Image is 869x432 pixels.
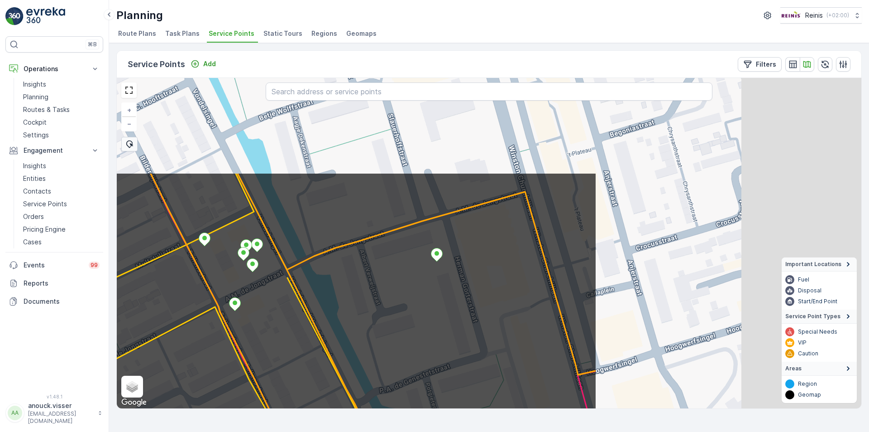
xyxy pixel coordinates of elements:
a: Planning [19,91,103,103]
summary: Service Point Types [782,310,857,324]
p: Reinis [805,11,823,20]
p: [EMAIL_ADDRESS][DOMAIN_NAME] [28,410,93,425]
p: Routes & Tasks [23,105,70,114]
a: Service Points [19,198,103,210]
span: Regions [311,29,337,38]
span: + [127,106,131,114]
img: logo [5,7,24,25]
span: v 1.48.1 [5,394,103,399]
button: Engagement [5,141,103,160]
button: Operations [5,60,103,78]
p: Region [798,380,817,388]
a: Zoom In [122,103,136,117]
button: Reinis(+02:00) [780,7,862,24]
p: Insights [23,161,46,170]
a: Settings [19,129,103,141]
span: Service Point Types [785,313,840,320]
p: ⌘B [88,41,97,48]
p: Add [203,59,216,68]
img: Reinis-Logo-Vrijstaand_Tekengebied-1-copy2_aBO4n7j.png [780,10,802,20]
a: Zoom Out [122,117,136,131]
p: Orders [23,212,44,221]
a: Open this area in Google Maps (opens a new window) [119,397,149,408]
a: Reports [5,274,103,292]
input: Search address or service points [266,83,712,101]
a: Orders [19,210,103,223]
span: Geomaps [346,29,377,38]
a: Contacts [19,185,103,198]
span: − [127,120,132,127]
p: Planning [116,8,163,23]
a: Documents [5,292,103,311]
p: anouck.visser [28,401,93,410]
a: Cases [19,236,103,248]
a: Cockpit [19,116,103,129]
p: Events [24,261,83,270]
p: Insights [23,80,46,89]
p: 99 [91,262,98,269]
p: Special Needs [798,328,837,335]
p: Documents [24,297,100,306]
p: Start/End Point [798,298,837,305]
span: Task Plans [165,29,200,38]
p: Geomap [798,391,821,398]
a: Insights [19,160,103,172]
span: Areas [785,365,802,372]
img: Google [119,397,149,408]
summary: Important Locations [782,257,857,272]
summary: Areas [782,362,857,376]
span: Route Plans [118,29,156,38]
p: Cockpit [23,118,47,127]
p: Reports [24,279,100,288]
p: Service Points [128,58,185,71]
span: Static Tours [263,29,302,38]
p: Fuel [798,276,809,283]
p: Pricing Engine [23,225,66,234]
div: Bulk Select [121,137,138,151]
span: Service Points [209,29,254,38]
p: Contacts [23,187,51,196]
p: ( +02:00 ) [826,12,849,19]
a: Routes & Tasks [19,103,103,116]
p: Settings [23,131,49,140]
p: Engagement [24,146,85,155]
p: Filters [756,60,776,69]
p: Caution [798,350,818,357]
p: VIP [798,339,807,346]
span: Important Locations [785,261,841,268]
div: AA [8,406,22,420]
p: Cases [23,238,42,247]
a: Layers [122,377,142,397]
p: Planning [23,92,48,102]
a: Events99 [5,256,103,274]
p: Entities [23,174,46,183]
p: Disposal [798,287,821,294]
button: AAanouck.visser[EMAIL_ADDRESS][DOMAIN_NAME] [5,401,103,425]
img: logo_light-DOdMpM7g.png [26,7,65,25]
a: Insights [19,78,103,91]
a: Pricing Engine [19,223,103,236]
a: View Fullscreen [122,83,136,97]
a: Entities [19,172,103,185]
p: Service Points [23,199,67,209]
p: Operations [24,64,85,73]
button: Filters [738,57,782,72]
button: Add [187,58,220,69]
